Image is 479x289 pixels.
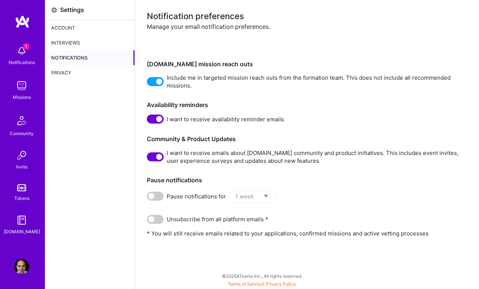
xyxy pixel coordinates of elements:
a: Privacy Policy [266,281,296,287]
div: Account [45,20,135,35]
img: guide book [14,213,29,228]
img: User Avatar [14,259,29,274]
img: bell [14,43,29,58]
div: Community [10,130,34,137]
img: teamwork [14,78,29,93]
div: Invite [16,163,28,171]
div: Notifications [45,50,135,65]
i: icon Settings [51,7,57,13]
img: tokens [17,184,26,191]
p: * You will still receive emails related to your applications, confirmed missions and active vetti... [147,229,467,237]
a: User Avatar [12,259,31,274]
span: Unsubscribe from all platform emails * [167,215,268,223]
div: Notification preferences [147,12,467,20]
img: Community [13,112,31,130]
div: Manage your email notification preferences. [147,23,467,55]
h3: [DOMAIN_NAME] mission reach outs [147,61,467,68]
div: Tokens [14,194,30,202]
div: © 2025 ATeams Inc., All rights reserved. [45,267,479,285]
h3: Pause notifications [147,177,467,184]
span: Pause notifications for [167,192,226,200]
img: Invite [14,148,29,163]
span: I want to receive emails about [DOMAIN_NAME] community and product initiatives. This includes eve... [167,149,467,165]
img: logo [15,15,30,28]
span: | [228,281,296,287]
div: Privacy [45,65,135,80]
div: Interviews [45,35,135,50]
span: Include me in targeted mission reach outs from the formation team. This does not include all reco... [167,74,467,89]
span: 1 [23,43,29,49]
h3: Availability reminders [147,101,467,109]
div: Missions [13,93,31,101]
div: Notifications [9,58,35,66]
a: Terms of Service [228,281,263,287]
div: Settings [60,6,84,14]
h3: Community & Product Updates [147,136,467,143]
span: I want to receive availability reminder emails [167,115,284,123]
div: [DOMAIN_NAME] [4,228,40,235]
